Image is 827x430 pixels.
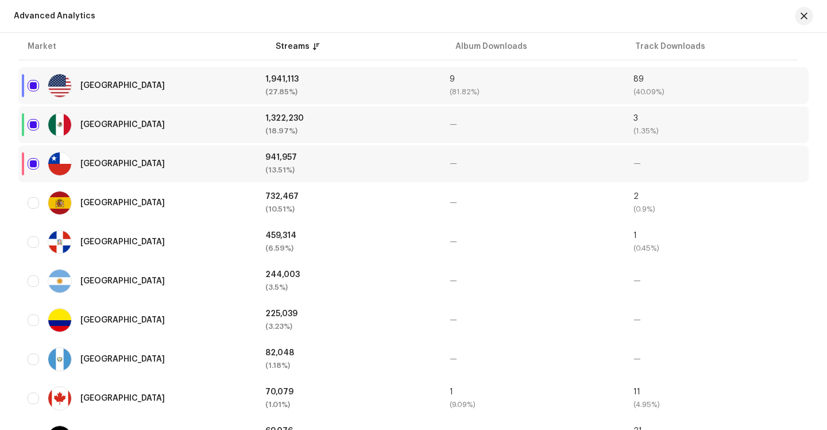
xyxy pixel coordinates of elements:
div: (27.85%) [265,88,431,96]
div: 732,467 [265,193,431,201]
div: — [633,277,799,285]
div: — [633,316,799,324]
div: 225,039 [265,310,431,318]
div: 3 [633,114,799,122]
div: (0.45%) [633,244,799,252]
div: (1.01%) [265,401,431,409]
div: (18.97%) [265,127,431,135]
div: (1.18%) [265,362,431,370]
div: — [633,160,799,168]
div: 11 [633,388,799,396]
div: 244,003 [265,271,431,279]
div: — [450,199,616,207]
div: (9.09%) [450,401,616,409]
div: (81.82%) [450,88,616,96]
div: 9 [450,75,616,83]
div: — [450,160,616,168]
div: 1 [633,232,799,240]
div: (0.9%) [633,205,799,213]
div: 2 [633,193,799,201]
div: 1,322,230 [265,114,431,122]
div: — [450,277,616,285]
div: 459,314 [265,232,431,240]
div: (3.23%) [265,322,431,331]
div: — [450,355,616,363]
div: 941,957 [265,153,431,162]
div: — [450,316,616,324]
div: 82,048 [265,349,431,357]
div: — [450,121,616,129]
div: 1 [450,388,616,396]
div: 89 [633,75,799,83]
div: 70,079 [265,388,431,396]
div: — [450,238,616,246]
div: (1.35%) [633,127,799,135]
div: (10.51%) [265,205,431,213]
div: (3.5%) [265,283,431,291]
div: (40.09%) [633,88,799,96]
div: — [633,355,799,363]
div: (13.51%) [265,166,431,174]
div: 1,941,113 [265,75,431,83]
div: (6.59%) [265,244,431,252]
div: (4.95%) [633,401,799,409]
